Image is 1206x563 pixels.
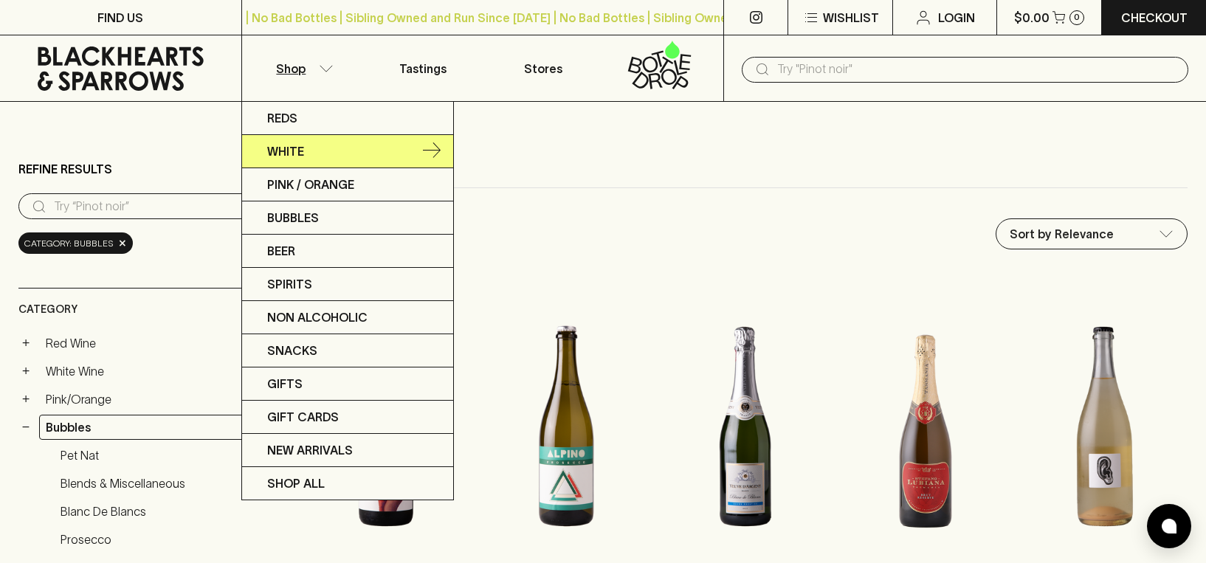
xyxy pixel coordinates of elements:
[242,235,453,268] a: Beer
[267,176,354,193] p: Pink / Orange
[242,268,453,301] a: Spirits
[267,441,353,459] p: New Arrivals
[267,209,319,227] p: Bubbles
[1162,519,1176,533] img: bubble-icon
[267,375,303,393] p: Gifts
[242,401,453,434] a: Gift Cards
[242,201,453,235] a: Bubbles
[242,102,453,135] a: Reds
[242,168,453,201] a: Pink / Orange
[242,434,453,467] a: New Arrivals
[267,275,312,293] p: Spirits
[267,109,297,127] p: Reds
[267,242,295,260] p: Beer
[242,135,453,168] a: White
[267,342,317,359] p: Snacks
[242,334,453,367] a: Snacks
[242,301,453,334] a: Non Alcoholic
[267,408,339,426] p: Gift Cards
[267,308,368,326] p: Non Alcoholic
[267,142,304,160] p: White
[267,474,325,492] p: SHOP ALL
[242,467,453,500] a: SHOP ALL
[242,367,453,401] a: Gifts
